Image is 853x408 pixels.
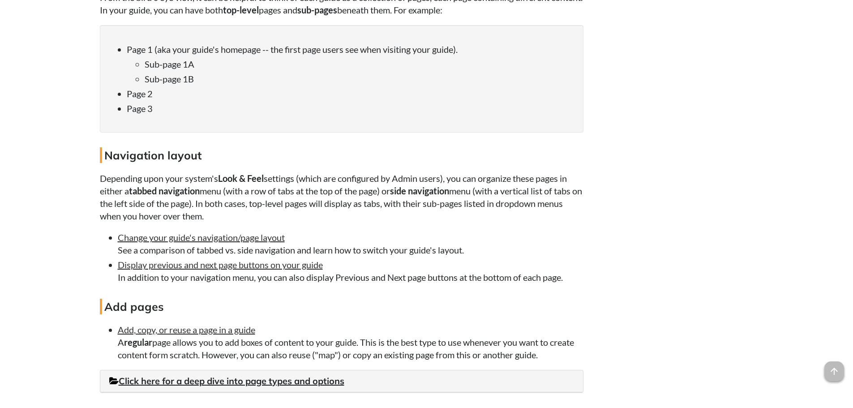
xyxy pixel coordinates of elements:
[127,43,574,85] li: Page 1 (aka your guide's homepage -- the first page users see when visiting your guide).
[127,87,574,100] li: Page 2
[118,324,255,335] a: Add, copy, or reuse a page in a guide
[218,173,264,184] strong: Look & Feel
[118,259,323,270] a: Display previous and next page buttons on your guide
[100,172,583,222] p: Depending upon your system's settings (which are configured by Admin users), you can organize the...
[390,185,449,196] strong: side navigation
[145,73,574,85] li: Sub-page 1B
[824,362,844,373] a: arrow_upward
[297,4,337,15] strong: sub-pages
[118,323,583,361] li: A page allows you to add boxes of content to your guide. This is the best type to use whenever yo...
[127,102,574,115] li: Page 3
[124,337,152,348] strong: regular
[118,231,583,256] li: See a comparison of tabbed vs. side navigation and learn how to switch your guide's layout.
[100,147,583,163] h4: Navigation layout
[109,375,344,387] a: Click here for a deep dive into page types and options
[145,58,574,70] li: Sub-page 1A
[100,299,583,314] h4: Add pages
[129,185,200,196] strong: tabbed navigation
[118,258,583,283] li: In addition to your navigation menu, you can also display Previous and Next page buttons at the b...
[824,361,844,381] span: arrow_upward
[223,4,259,15] strong: top-level
[118,232,285,243] a: Change your guide's navigation/page layout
